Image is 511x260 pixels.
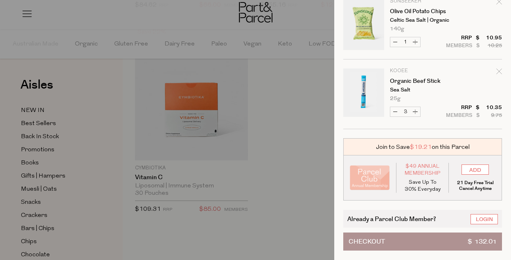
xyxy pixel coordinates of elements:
input: ADD [461,164,489,175]
span: $49 Annual Membership [403,163,443,177]
a: Login [470,214,498,224]
p: Sea Salt [390,87,453,93]
p: Celtic Sea Salt | Organic [390,18,453,23]
div: Remove Organic Beef Stick [496,67,502,78]
input: QTY Olive Oil Potato Chips [400,37,410,47]
p: Save Up To 30% Everyday [403,179,443,193]
span: 140g [390,26,404,32]
span: Checkout [349,233,385,250]
button: Checkout$ 132.01 [343,233,502,251]
div: Join to Save on this Parcel [343,138,502,155]
a: Olive Oil Potato Chips [390,9,453,14]
span: 25g [390,96,401,101]
span: Already a Parcel Club Member? [347,214,436,224]
span: $ 132.01 [468,233,497,250]
span: $19.21 [410,143,432,151]
p: KOOEE [390,68,453,73]
a: Organic Beef Stick [390,78,453,84]
input: QTY Organic Beef Stick [400,107,410,116]
p: 21 Day Free Trial Cancel Anytime [455,180,495,192]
